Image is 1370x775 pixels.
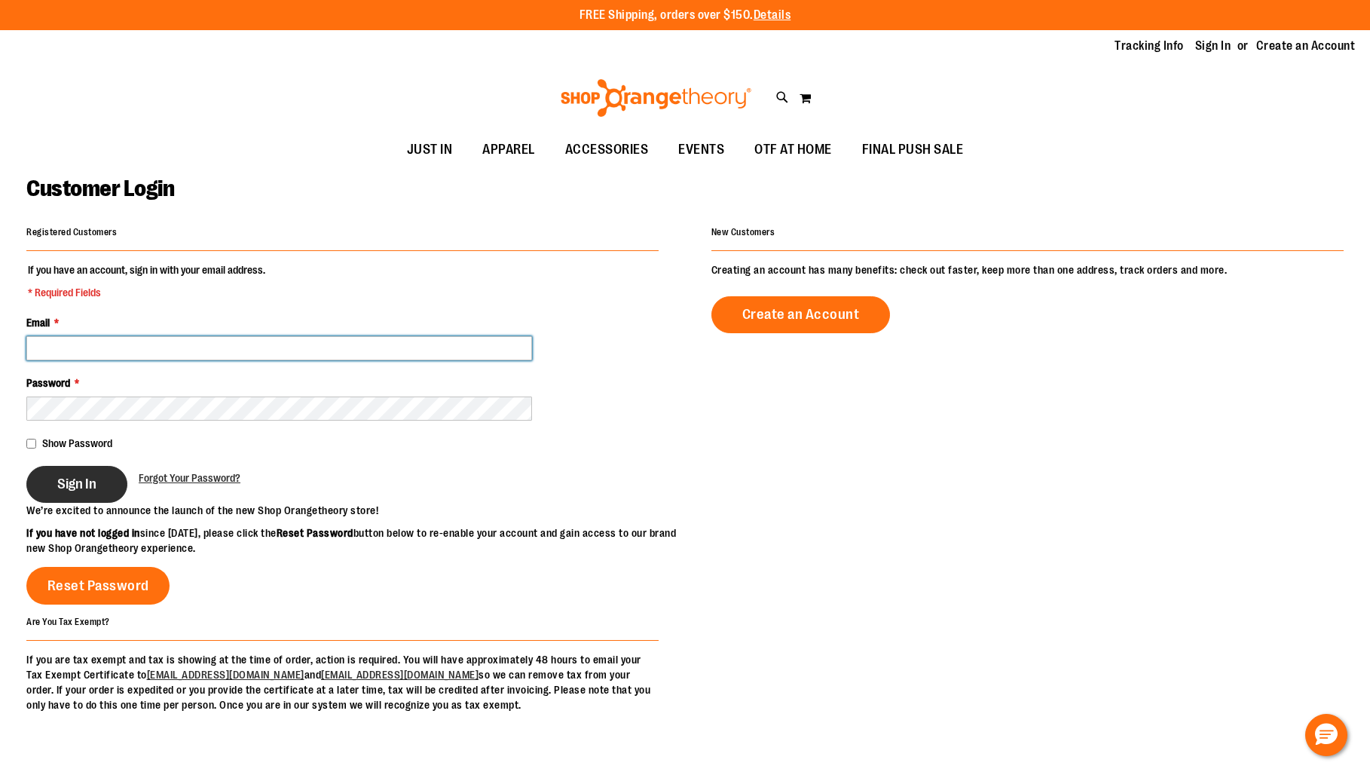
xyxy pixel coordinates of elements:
a: OTF AT HOME [739,133,847,167]
span: Create an Account [742,306,860,323]
span: Customer Login [26,176,174,201]
p: FREE Shipping, orders over $150. [579,7,791,24]
span: FINAL PUSH SALE [862,133,964,167]
p: We’re excited to announce the launch of the new Shop Orangetheory store! [26,503,685,518]
a: ACCESSORIES [550,133,664,167]
span: Sign In [57,476,96,492]
legend: If you have an account, sign in with your email address. [26,262,267,300]
a: Tracking Info [1115,38,1184,54]
span: OTF AT HOME [754,133,832,167]
span: JUST IN [407,133,453,167]
strong: Are You Tax Exempt? [26,616,110,626]
a: Forgot Your Password? [139,470,240,486]
span: Show Password [42,437,112,449]
a: EVENTS [663,133,739,167]
a: APPAREL [467,133,550,167]
button: Hello, have a question? Let’s chat. [1305,714,1347,756]
a: Sign In [1195,38,1231,54]
span: Forgot Your Password? [139,472,240,484]
button: Sign In [26,466,127,503]
strong: New Customers [711,227,775,237]
span: * Required Fields [28,285,265,300]
img: Shop Orangetheory [558,79,754,117]
p: If you are tax exempt and tax is showing at the time of order, action is required. You will have ... [26,652,659,712]
span: EVENTS [678,133,724,167]
span: APPAREL [482,133,535,167]
strong: If you have not logged in [26,527,140,539]
a: [EMAIL_ADDRESS][DOMAIN_NAME] [147,669,304,681]
a: Reset Password [26,567,170,605]
p: since [DATE], please click the button below to re-enable your account and gain access to our bran... [26,525,685,556]
strong: Reset Password [277,527,353,539]
span: Reset Password [47,577,149,594]
a: FINAL PUSH SALE [847,133,979,167]
span: ACCESSORIES [565,133,649,167]
a: Create an Account [1256,38,1356,54]
strong: Registered Customers [26,227,117,237]
a: [EMAIL_ADDRESS][DOMAIN_NAME] [321,669,479,681]
a: Create an Account [711,296,891,333]
a: JUST IN [392,133,468,167]
span: Password [26,377,70,389]
span: Email [26,317,50,329]
p: Creating an account has many benefits: check out faster, keep more than one address, track orders... [711,262,1344,277]
a: Details [754,8,791,22]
